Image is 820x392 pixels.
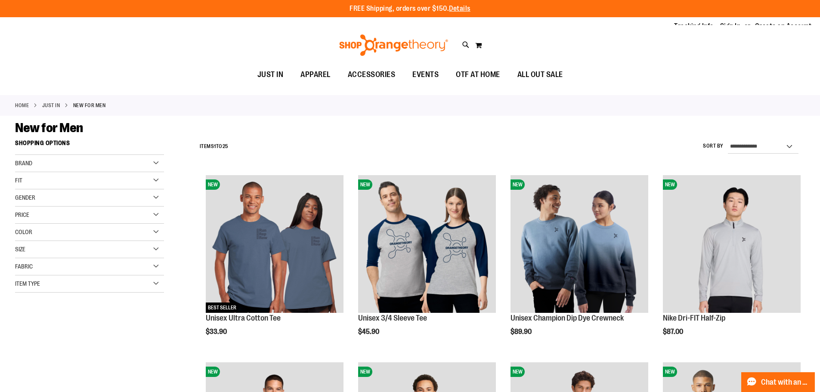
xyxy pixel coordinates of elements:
[456,65,500,84] span: OTF AT HOME
[358,179,372,190] span: NEW
[15,246,25,253] span: Size
[73,102,106,109] strong: New for Men
[214,143,216,149] span: 1
[15,194,35,201] span: Gender
[358,175,496,313] img: Unisex 3/4 Sleeve Tee
[663,179,677,190] span: NEW
[201,171,348,358] div: product
[15,136,164,155] strong: Shopping Options
[674,22,714,31] a: Tracking Info
[15,263,33,270] span: Fabric
[15,177,22,184] span: Fit
[350,4,470,14] p: FREE Shipping, orders over $150.
[761,378,810,386] span: Chat with an Expert
[412,65,439,84] span: EVENTS
[517,65,563,84] span: ALL OUT SALE
[354,171,500,358] div: product
[703,142,724,150] label: Sort By
[348,65,396,84] span: ACCESSORIES
[720,22,741,31] a: Sign In
[663,314,725,322] a: Nike Dri-FIT Half-Zip
[200,140,229,153] h2: Items to
[223,143,229,149] span: 25
[511,175,648,314] a: Unisex Champion Dip Dye CrewneckNEW
[206,175,343,313] img: Unisex Ultra Cotton Tee
[15,102,29,109] a: Home
[741,372,815,392] button: Chat with an Expert
[338,34,449,56] img: Shop Orangetheory
[206,302,238,313] span: BEST SELLER
[206,367,220,377] span: NEW
[15,160,32,167] span: Brand
[663,175,801,313] img: Nike Dri-FIT Half-Zip
[659,171,805,358] div: product
[511,328,533,336] span: $89.90
[511,175,648,313] img: Unisex Champion Dip Dye Crewneck
[511,179,525,190] span: NEW
[206,179,220,190] span: NEW
[511,314,624,322] a: Unisex Champion Dip Dye Crewneck
[300,65,331,84] span: APPAREL
[257,65,284,84] span: JUST IN
[15,280,40,287] span: Item Type
[506,171,653,358] div: product
[663,175,801,314] a: Nike Dri-FIT Half-ZipNEW
[358,175,496,314] a: Unisex 3/4 Sleeve TeeNEW
[358,367,372,377] span: NEW
[42,102,60,109] a: JUST IN
[511,367,525,377] span: NEW
[206,175,343,314] a: Unisex Ultra Cotton TeeNEWBEST SELLER
[15,211,29,218] span: Price
[663,367,677,377] span: NEW
[663,328,684,336] span: $87.00
[15,228,32,235] span: Color
[206,314,281,322] a: Unisex Ultra Cotton Tee
[358,314,427,322] a: Unisex 3/4 Sleeve Tee
[358,328,381,336] span: $45.90
[449,5,470,12] a: Details
[15,120,83,135] span: New for Men
[755,22,812,31] a: Create an Account
[206,328,228,336] span: $33.90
